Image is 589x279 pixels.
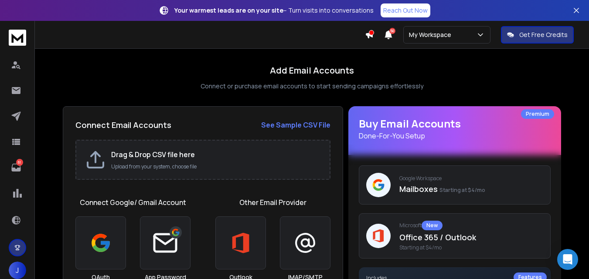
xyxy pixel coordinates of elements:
div: Premium [521,109,554,119]
p: Connect or purchase email accounts to start sending campaigns effortlessly [201,82,423,91]
p: – Turn visits into conversations [174,6,374,15]
img: logo [9,30,26,46]
p: Mailboxes [399,183,543,195]
span: 50 [389,28,395,34]
p: Microsoft [399,221,543,230]
div: Open Intercom Messenger [557,249,578,270]
strong: Your warmest leads are on your site [174,6,283,14]
button: J [9,262,26,279]
a: See Sample CSV File [261,120,330,130]
p: 61 [16,159,23,166]
button: Get Free Credits [501,26,574,44]
h2: Connect Email Accounts [75,119,171,131]
h1: Buy Email Accounts [359,117,551,141]
p: Reach Out Now [383,6,428,15]
h2: Drag & Drop CSV file here [111,149,321,160]
span: Starting at $4/mo [399,244,543,251]
div: New [422,221,443,230]
span: Starting at $4/mo [439,186,485,194]
p: Get Free Credits [519,30,568,39]
p: My Workspace [409,30,455,39]
p: Office 365 / Outlook [399,231,543,243]
h1: Connect Google/ Gmail Account [80,197,186,208]
a: 61 [7,159,25,176]
p: Google Workspace [399,175,543,182]
h1: Other Email Provider [239,197,306,208]
h1: Add Email Accounts [270,64,354,77]
p: Upload from your system, choose file [111,163,321,170]
a: Reach Out Now [381,3,430,17]
p: Done-For-You Setup [359,131,551,141]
